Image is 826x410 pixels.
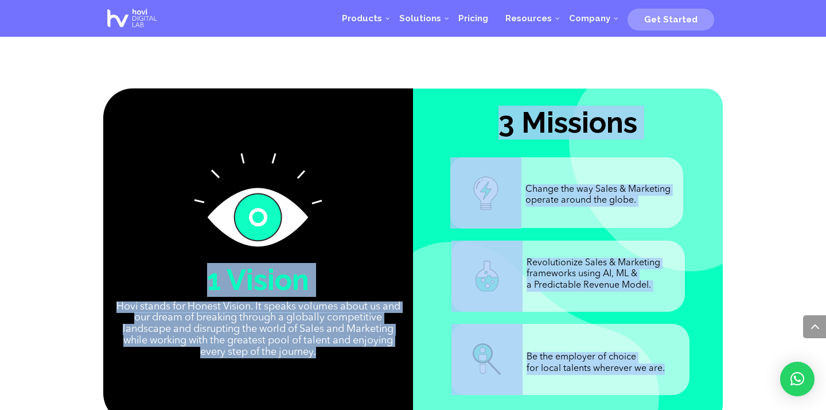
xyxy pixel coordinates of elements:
a: Products [333,1,391,36]
a: Company [560,1,619,36]
a: Pricing [450,1,497,36]
span: Products [342,13,382,24]
a: Solutions [391,1,450,36]
img: mission 1 - Hovi digital lab [450,157,521,229]
span: Company [569,13,610,24]
span: Hovi stands for Honest Vision. It speaks volumes about us and our dream of breaking through a glo... [116,301,400,357]
span: Solutions [399,13,441,24]
span: Revolutionize Sales & Marketing frameworks using AI, ML & a Predictable Revenue Model. [527,258,660,291]
span: 1 Vision [207,263,309,297]
img: mission 3 - Hovi digital lab [451,324,523,395]
span: Get Started [644,14,698,25]
a: Resources [497,1,560,36]
span: Resources [505,13,552,24]
a: Get Started [628,10,714,27]
h2: 3 Missions [413,107,723,144]
p: Change the way Sales & Marketing operate around the globe. [525,184,671,207]
span: Pricing [458,13,488,24]
span: Be the employer of choice for local talents wherever we are. [527,353,665,373]
img: mission 2 - Hovi digital lab [451,241,523,312]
